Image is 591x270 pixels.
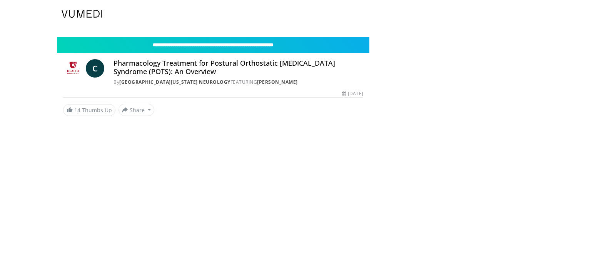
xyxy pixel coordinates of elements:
[114,59,363,76] h4: Pharmacology Treatment for Postural Orthostatic [MEDICAL_DATA] Syndrome (POTS): An Overview
[119,79,230,85] a: [GEOGRAPHIC_DATA][US_STATE] Neurology
[257,79,298,85] a: [PERSON_NAME]
[63,104,115,116] a: 14 Thumbs Up
[114,79,363,86] div: By FEATURING
[119,104,154,116] button: Share
[74,106,80,114] span: 14
[86,59,104,78] a: C
[62,10,102,18] img: VuMedi Logo
[342,90,363,97] div: [DATE]
[63,59,83,78] img: University of Utah Neurology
